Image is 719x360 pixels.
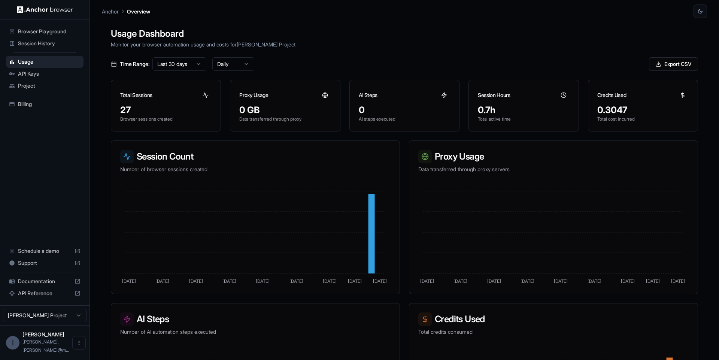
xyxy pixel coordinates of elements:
[418,166,689,173] p: Data transferred through proxy servers
[6,245,84,257] div: Schedule a demo
[554,278,568,284] tspan: [DATE]
[120,312,391,326] h3: AI Steps
[18,28,81,35] span: Browser Playground
[588,278,601,284] tspan: [DATE]
[111,40,698,48] p: Monitor your browser automation usage and costs for [PERSON_NAME] Project
[120,166,391,173] p: Number of browser sessions created
[111,27,698,40] h1: Usage Dashboard
[6,257,84,269] div: Support
[120,91,152,99] h3: Total Sessions
[420,278,434,284] tspan: [DATE]
[621,278,635,284] tspan: [DATE]
[22,331,64,338] span: Ivan Sanchez
[18,290,72,297] span: API Reference
[6,80,84,92] div: Project
[6,25,84,37] div: Browser Playground
[127,7,150,15] p: Overview
[597,116,689,122] p: Total cost incurred
[120,116,212,122] p: Browser sessions created
[6,37,84,49] div: Session History
[239,91,268,99] h3: Proxy Usage
[373,278,387,284] tspan: [DATE]
[72,336,86,350] button: Open menu
[102,7,150,15] nav: breadcrumb
[120,328,391,336] p: Number of AI automation steps executed
[155,278,169,284] tspan: [DATE]
[487,278,501,284] tspan: [DATE]
[453,278,467,284] tspan: [DATE]
[289,278,303,284] tspan: [DATE]
[17,6,73,13] img: Anchor Logo
[418,150,689,163] h3: Proxy Usage
[6,56,84,68] div: Usage
[671,278,685,284] tspan: [DATE]
[120,60,149,68] span: Time Range:
[521,278,534,284] tspan: [DATE]
[18,70,81,78] span: API Keys
[102,7,119,15] p: Anchor
[597,104,689,116] div: 0.3047
[18,58,81,66] span: Usage
[18,247,72,255] span: Schedule a demo
[120,150,391,163] h3: Session Count
[22,339,69,353] span: ivan.sanchez@medtrainer.com
[6,287,84,299] div: API Reference
[18,278,72,285] span: Documentation
[122,278,136,284] tspan: [DATE]
[18,82,81,90] span: Project
[646,278,660,284] tspan: [DATE]
[418,312,689,326] h3: Credits Used
[478,116,569,122] p: Total active time
[6,68,84,80] div: API Keys
[478,91,510,99] h3: Session Hours
[18,40,81,47] span: Session History
[359,91,377,99] h3: AI Steps
[597,91,627,99] h3: Credits Used
[6,98,84,110] div: Billing
[189,278,203,284] tspan: [DATE]
[256,278,270,284] tspan: [DATE]
[239,116,331,122] p: Data transferred through proxy
[18,259,72,267] span: Support
[359,116,450,122] p: AI steps executed
[6,275,84,287] div: Documentation
[418,328,689,336] p: Total credits consumed
[6,336,19,350] div: I
[18,100,81,108] span: Billing
[120,104,212,116] div: 27
[323,278,337,284] tspan: [DATE]
[239,104,331,116] div: 0 GB
[222,278,236,284] tspan: [DATE]
[348,278,362,284] tspan: [DATE]
[359,104,450,116] div: 0
[478,104,569,116] div: 0.7h
[649,57,698,71] button: Export CSV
